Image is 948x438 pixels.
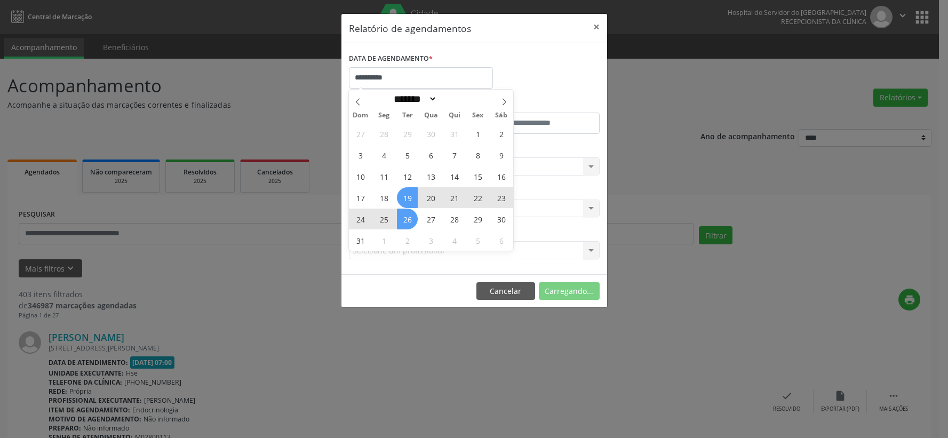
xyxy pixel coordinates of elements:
span: Agosto 9, 2025 [491,145,512,165]
button: Close [586,14,607,40]
span: Agosto 21, 2025 [444,187,465,208]
span: Agosto 25, 2025 [373,209,394,229]
span: Agosto 24, 2025 [350,209,371,229]
span: Agosto 1, 2025 [467,123,488,144]
span: Qua [419,112,443,119]
span: Agosto 22, 2025 [467,187,488,208]
span: Agosto 27, 2025 [420,209,441,229]
span: Agosto 19, 2025 [397,187,418,208]
label: DATA DE AGENDAMENTO [349,51,433,67]
input: Year [437,93,472,105]
span: Agosto 6, 2025 [420,145,441,165]
span: Agosto 5, 2025 [397,145,418,165]
span: Setembro 5, 2025 [467,230,488,251]
span: Agosto 29, 2025 [467,209,488,229]
h5: Relatório de agendamentos [349,21,471,35]
span: Agosto 7, 2025 [444,145,465,165]
span: Setembro 6, 2025 [491,230,512,251]
span: Agosto 17, 2025 [350,187,371,208]
span: Agosto 20, 2025 [420,187,441,208]
span: Agosto 26, 2025 [397,209,418,229]
button: Cancelar [476,282,535,300]
span: Ter [396,112,419,119]
span: Setembro 3, 2025 [420,230,441,251]
span: Agosto 4, 2025 [373,145,394,165]
span: Setembro 1, 2025 [373,230,394,251]
button: Carregando... [539,282,600,300]
span: Agosto 16, 2025 [491,166,512,187]
span: Agosto 10, 2025 [350,166,371,187]
span: Agosto 13, 2025 [420,166,441,187]
span: Agosto 23, 2025 [491,187,512,208]
span: Agosto 11, 2025 [373,166,394,187]
span: Agosto 18, 2025 [373,187,394,208]
span: Agosto 8, 2025 [467,145,488,165]
span: Setembro 4, 2025 [444,230,465,251]
span: Qui [443,112,466,119]
span: Seg [372,112,396,119]
span: Julho 27, 2025 [350,123,371,144]
span: Agosto 12, 2025 [397,166,418,187]
span: Agosto 30, 2025 [491,209,512,229]
span: Julho 28, 2025 [373,123,394,144]
label: ATÉ [477,96,600,113]
span: Sex [466,112,490,119]
span: Agosto 28, 2025 [444,209,465,229]
span: Julho 29, 2025 [397,123,418,144]
span: Dom [349,112,372,119]
span: Setembro 2, 2025 [397,230,418,251]
span: Sáb [490,112,513,119]
span: Julho 30, 2025 [420,123,441,144]
span: Agosto 2, 2025 [491,123,512,144]
span: Agosto 31, 2025 [350,230,371,251]
select: Month [390,93,437,105]
span: Agosto 3, 2025 [350,145,371,165]
span: Julho 31, 2025 [444,123,465,144]
span: Agosto 14, 2025 [444,166,465,187]
span: Agosto 15, 2025 [467,166,488,187]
